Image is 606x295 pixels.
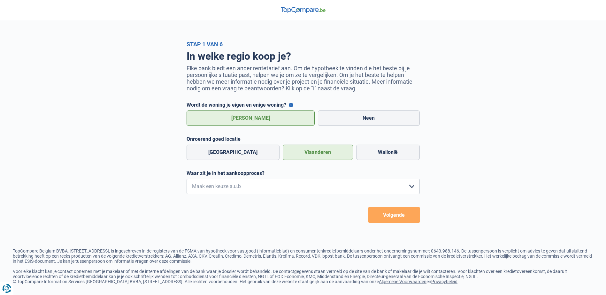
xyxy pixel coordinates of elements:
[187,65,420,92] p: Elke bank biedt een ander rentetarief aan. Om de hypotheek te vinden die het beste bij je persoon...
[431,279,457,284] a: Privacybeleid
[281,7,326,13] img: TopCompare Logo
[187,110,315,126] label: [PERSON_NAME]
[187,41,420,48] div: Stap 1 van 6
[289,103,293,107] button: Wordt de woning je eigen en enige woning?
[379,279,426,284] a: Algemene Voorwaarden
[318,110,420,126] label: Neen
[258,248,288,253] a: informatieblad
[187,170,420,176] label: Waar zit je in het aankoopproces?
[187,102,420,108] label: Wordt de woning je eigen en enige woning?
[283,145,353,160] label: Vlaanderen
[356,145,420,160] label: Wallonië
[187,145,280,160] label: [GEOGRAPHIC_DATA]
[368,207,420,223] button: Volgende
[187,50,420,62] h1: In welke regio koop je?
[187,136,420,142] label: Onroerend goed locatie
